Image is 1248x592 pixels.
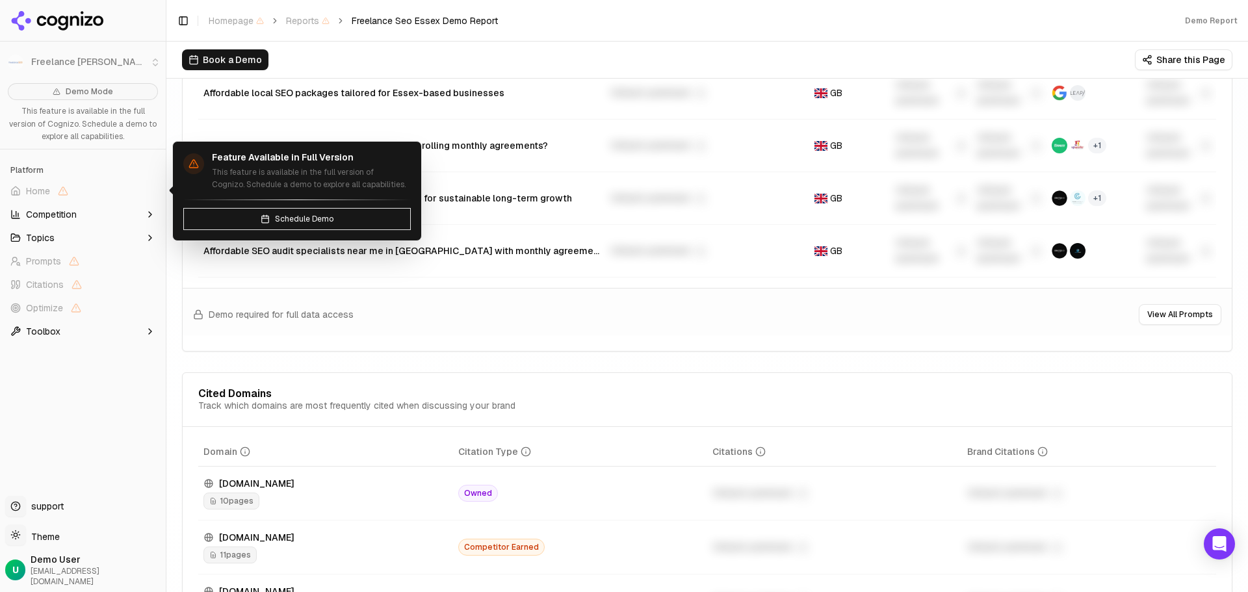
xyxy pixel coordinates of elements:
[977,235,1041,266] div: Unlock premium
[830,192,842,205] span: GB
[712,485,957,501] div: Unlock premium
[896,130,967,161] div: Unlock premium
[610,243,803,259] div: Unlock premium
[1052,190,1067,206] img: sierra six media
[712,445,766,458] div: Citations
[977,130,1041,161] div: Unlock premium
[896,77,967,109] div: Unlock premium
[967,445,1048,458] div: Brand Citations
[977,183,1041,214] div: Unlock premium
[1204,528,1235,560] div: Open Intercom Messenger
[275,214,333,224] span: Schedule Demo
[352,14,498,27] span: Freelance Seo Essex Demo Report
[1088,138,1106,153] span: + 1
[26,302,63,315] span: Optimize
[198,437,453,467] th: domain
[814,141,827,151] img: GB flag
[203,445,250,458] div: Domain
[198,399,515,412] div: Track which domains are most frequently cited when discussing your brand
[830,139,842,152] span: GB
[830,86,842,99] span: GB
[1052,85,1067,101] img: google
[1070,85,1085,101] img: leap digital
[26,255,61,268] span: Prompts
[5,227,161,248] button: Topics
[182,49,268,70] button: Book a Demo
[209,14,498,27] nav: breadcrumb
[26,325,60,338] span: Toolbox
[896,235,967,266] div: Unlock premium
[814,88,827,98] img: GB flag
[707,437,962,467] th: totalCitationCount
[1070,138,1085,153] img: upwork
[1147,235,1211,266] div: Unlock premium
[1052,243,1067,259] img: sierra six media
[5,321,161,342] button: Toolbox
[212,166,411,192] p: This feature is available in the full version of Cognizo. Schedule a demo to explore all capabili...
[8,105,158,144] p: This feature is available in the full version of Cognizo. Schedule a demo to explore all capabili...
[5,160,161,181] div: Platform
[26,278,64,291] span: Citations
[203,493,259,509] span: 10 pages
[209,14,264,27] span: Homepage
[453,437,708,467] th: citationTypes
[1147,130,1211,161] div: Unlock premium
[977,77,1041,109] div: Unlock premium
[1147,183,1211,214] div: Unlock premium
[610,85,803,101] div: Unlock premium
[458,539,545,556] span: Competitor Earned
[31,553,161,566] span: Demo User
[31,566,161,587] span: [EMAIL_ADDRESS][DOMAIN_NAME]
[26,208,77,221] span: Competition
[203,477,448,490] div: [DOMAIN_NAME]
[1147,77,1211,109] div: Unlock premium
[286,14,330,27] span: Reports
[203,139,600,152] div: Where to find freelance SEO consultants offering rolling monthly agreements?
[5,204,161,225] button: Competition
[26,185,50,198] span: Home
[1139,304,1221,325] button: View All Prompts
[967,485,1212,501] div: Unlock premium
[458,485,498,502] span: Owned
[183,208,411,230] button: Schedule Demo
[1185,16,1238,26] div: Demo Report
[1135,49,1232,70] button: Share this Page
[458,445,531,458] div: Citation Type
[712,539,957,555] div: Unlock premium
[66,86,113,97] span: Demo Mode
[610,138,803,153] div: Unlock premium
[203,86,600,99] div: Affordable local SEO packages tailored for Essex-based businesses
[26,231,55,244] span: Topics
[26,531,60,543] span: Theme
[896,183,967,214] div: Unlock premium
[967,539,1212,555] div: Unlock premium
[814,194,827,203] img: GB flag
[1070,190,1085,206] img: click consult
[203,531,448,544] div: [DOMAIN_NAME]
[962,437,1217,467] th: brandCitationCount
[198,389,272,399] div: Cited Domains
[203,244,600,257] div: Affordable SEO audit specialists near me in [GEOGRAPHIC_DATA] with monthly agreements
[830,244,842,257] span: GB
[1052,138,1067,153] img: fiverr
[209,308,354,321] span: Demo required for full data access
[1088,190,1106,206] span: + 1
[203,547,257,563] span: 11 pages
[1070,243,1085,259] img: clickslice
[814,246,827,256] img: GB flag
[26,500,64,513] span: support
[610,190,803,206] div: Unlock premium
[212,152,411,164] h4: Feature Available in Full Version
[12,563,19,576] span: U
